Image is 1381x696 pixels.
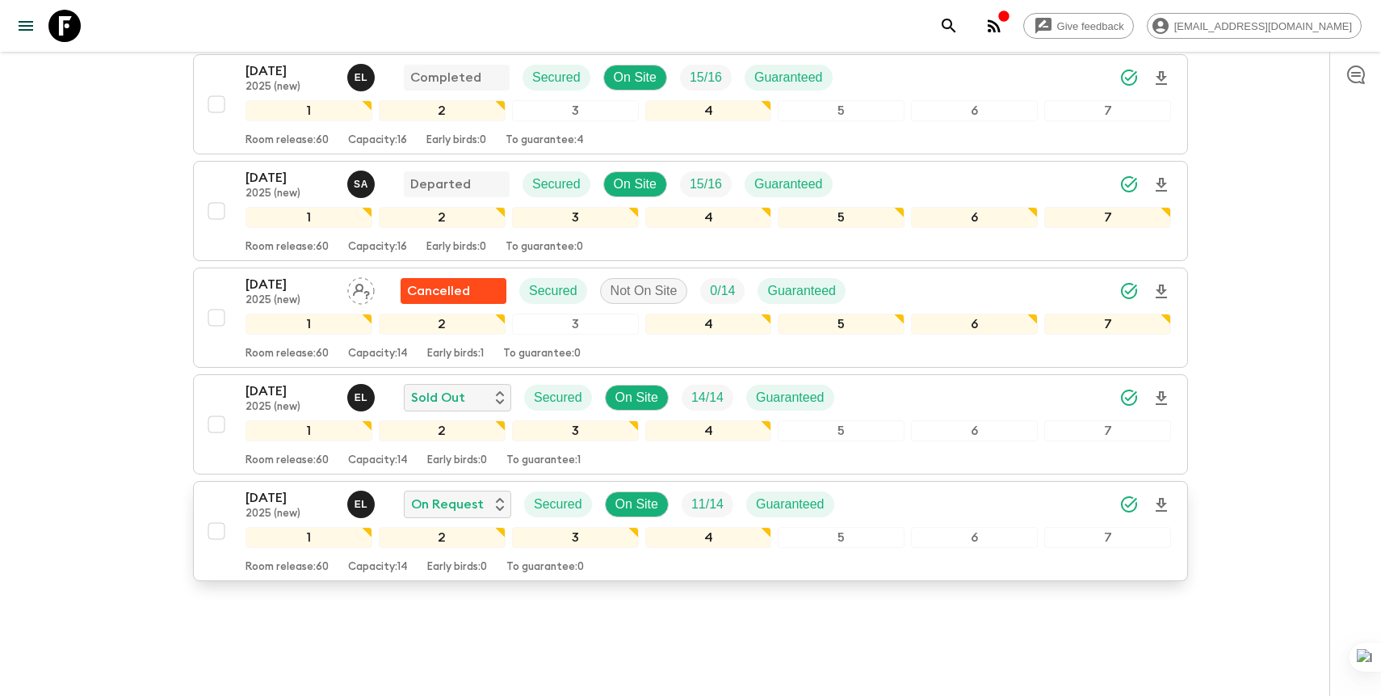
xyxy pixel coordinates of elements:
[614,175,657,194] p: On Site
[645,207,772,228] div: 4
[379,207,506,228] div: 2
[193,481,1188,581] button: [DATE]2025 (new)Eleonora LongobardiOn RequestSecuredOn SiteTrip FillGuaranteed1234567Room release...
[348,241,407,254] p: Capacity: 16
[523,65,590,91] div: Secured
[911,314,1038,335] div: 6
[680,171,732,197] div: Trip Fill
[523,171,590,197] div: Secured
[778,100,905,121] div: 5
[690,68,722,87] p: 15 / 16
[754,68,823,87] p: Guaranteed
[347,175,378,188] span: Simona Albanese
[1044,314,1171,335] div: 7
[506,241,583,254] p: To guarantee: 0
[246,382,334,401] p: [DATE]
[246,420,372,441] div: 1
[778,314,905,335] div: 5
[246,100,372,121] div: 1
[379,100,506,121] div: 2
[246,294,334,307] p: 2025 (new)
[1044,100,1171,121] div: 7
[348,134,407,147] p: Capacity: 16
[911,420,1038,441] div: 6
[600,278,688,304] div: Not On Site
[933,10,965,42] button: search adventures
[645,314,772,335] div: 4
[246,241,329,254] p: Room release: 60
[682,385,733,411] div: Trip Fill
[1152,175,1171,195] svg: Download Onboarding
[680,65,732,91] div: Trip Fill
[1044,420,1171,441] div: 7
[691,495,724,514] p: 11 / 14
[532,175,581,194] p: Secured
[1119,175,1139,194] svg: Synced Successfully
[603,171,667,197] div: On Site
[347,496,378,508] span: Eleonora Longobardi
[645,100,772,121] div: 4
[246,207,372,228] div: 1
[756,388,825,407] p: Guaranteed
[246,348,329,361] p: Room release: 60
[348,454,408,467] p: Capacity: 14
[246,561,329,574] p: Room release: 60
[1152,282,1171,302] svg: Download Onboarding
[426,241,486,254] p: Early birds: 0
[379,314,506,335] div: 2
[603,65,667,91] div: On Site
[512,100,639,121] div: 3
[348,348,408,361] p: Capacity: 14
[193,268,1188,368] button: [DATE]2025 (new)Assign pack leaderFlash Pack cancellationSecuredNot On SiteTrip FillGuaranteed123...
[1048,20,1133,32] span: Give feedback
[754,175,823,194] p: Guaranteed
[246,527,372,548] div: 1
[700,278,745,304] div: Trip Fill
[246,188,334,200] p: 2025 (new)
[611,281,678,301] p: Not On Site
[193,54,1188,154] button: [DATE]2025 (new)Eleonora LongobardiCompletedSecuredOn SiteTrip FillGuaranteed1234567Room release:...
[614,68,657,87] p: On Site
[1044,207,1171,228] div: 7
[605,385,669,411] div: On Site
[426,134,486,147] p: Early birds: 0
[1044,527,1171,548] div: 7
[690,175,722,194] p: 15 / 16
[10,10,42,42] button: menu
[1147,13,1362,39] div: [EMAIL_ADDRESS][DOMAIN_NAME]
[512,207,639,228] div: 3
[778,420,905,441] div: 5
[1165,20,1361,32] span: [EMAIL_ADDRESS][DOMAIN_NAME]
[347,384,378,411] button: EL
[347,282,375,295] span: Assign pack leader
[193,374,1188,475] button: [DATE]2025 (new)Eleonora LongobardiSold OutSecuredOn SiteTrip FillGuaranteed1234567Room release:6...
[348,561,408,574] p: Capacity: 14
[427,561,487,574] p: Early birds: 0
[615,388,658,407] p: On Site
[1119,68,1139,87] svg: Synced Successfully
[778,207,905,228] div: 5
[529,281,577,301] p: Secured
[410,68,481,87] p: Completed
[532,68,581,87] p: Secured
[246,314,372,335] div: 1
[506,561,584,574] p: To guarantee: 0
[512,420,639,441] div: 3
[1152,496,1171,515] svg: Download Onboarding
[246,488,334,508] p: [DATE]
[1119,388,1139,407] svg: Synced Successfully
[355,391,368,404] p: E L
[767,281,836,301] p: Guaranteed
[246,134,329,147] p: Room release: 60
[645,420,772,441] div: 4
[506,134,584,147] p: To guarantee: 4
[246,61,334,81] p: [DATE]
[246,401,334,414] p: 2025 (new)
[347,389,378,402] span: Eleonora Longobardi
[911,207,1038,228] div: 6
[246,454,329,467] p: Room release: 60
[645,527,772,548] div: 4
[246,168,334,188] p: [DATE]
[512,527,639,548] div: 3
[246,275,334,294] p: [DATE]
[519,278,587,304] div: Secured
